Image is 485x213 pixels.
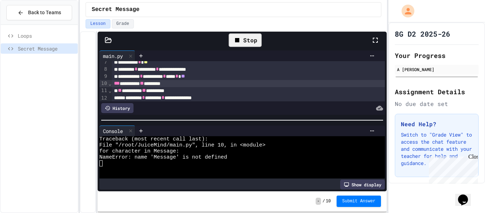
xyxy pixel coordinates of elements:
h2: Your Progress [395,50,479,60]
span: Submit Answer [342,198,376,204]
div: Chat with us now!Close [3,3,49,45]
div: A [PERSON_NAME] [397,66,476,73]
div: No due date set [395,100,479,108]
span: Loops [18,32,75,39]
button: Back to Teams [6,5,72,20]
div: 8 [99,66,108,73]
span: - [316,198,321,205]
iframe: chat widget [426,154,478,184]
h1: 8G D2 2025-26 [395,29,450,39]
span: 10 [326,198,331,204]
button: Submit Answer [337,196,381,207]
p: Switch to "Grade View" to access the chat feature and communicate with your teacher for help and ... [401,131,473,167]
span: Secret Message [92,5,139,14]
div: Console [99,127,126,135]
div: 12 [99,95,108,102]
span: Fold line [108,81,112,86]
div: Show display [340,180,385,190]
span: / [322,198,325,204]
div: My Account [394,3,416,19]
span: File "/root/JuiceMind/main.py", line 10, in <module> [99,142,266,148]
div: Stop [229,33,262,47]
span: Secret Message [18,45,75,52]
button: Grade [112,19,134,28]
div: 10 [99,80,108,87]
span: for character in Message: [99,148,179,154]
div: 9 [99,73,108,80]
div: 11 [99,87,108,94]
div: main.py [99,52,126,60]
div: 7 [99,59,108,66]
button: Lesson [86,19,110,28]
iframe: chat widget [455,185,478,206]
div: Console [99,126,135,136]
span: NameError: name 'Message' is not defined [99,154,227,160]
span: Fold line [108,88,112,94]
div: main.py [99,50,135,61]
span: Traceback (most recent call last): [99,136,208,142]
h3: Need Help? [401,120,473,128]
span: Back to Teams [28,9,61,16]
h2: Assignment Details [395,87,479,97]
div: History [101,103,133,113]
